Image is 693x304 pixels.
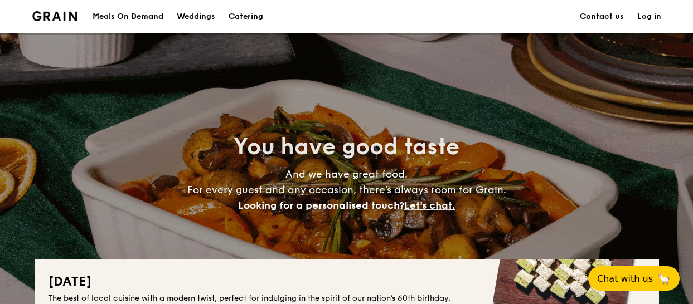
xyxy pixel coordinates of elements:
[32,11,77,21] a: Logotype
[657,272,671,285] span: 🦙
[597,273,653,284] span: Chat with us
[588,266,680,291] button: Chat with us🦙
[238,199,404,212] span: Looking for a personalised touch?
[48,293,646,304] div: The best of local cuisine with a modern twist, perfect for indulging in the spirit of our nation’...
[32,11,77,21] img: Grain
[234,134,459,160] span: You have good taste
[187,168,506,212] span: And we have great food. For every guest and any occasion, there’s always room for Grain.
[404,199,455,212] span: Let's chat.
[48,273,646,291] h2: [DATE]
